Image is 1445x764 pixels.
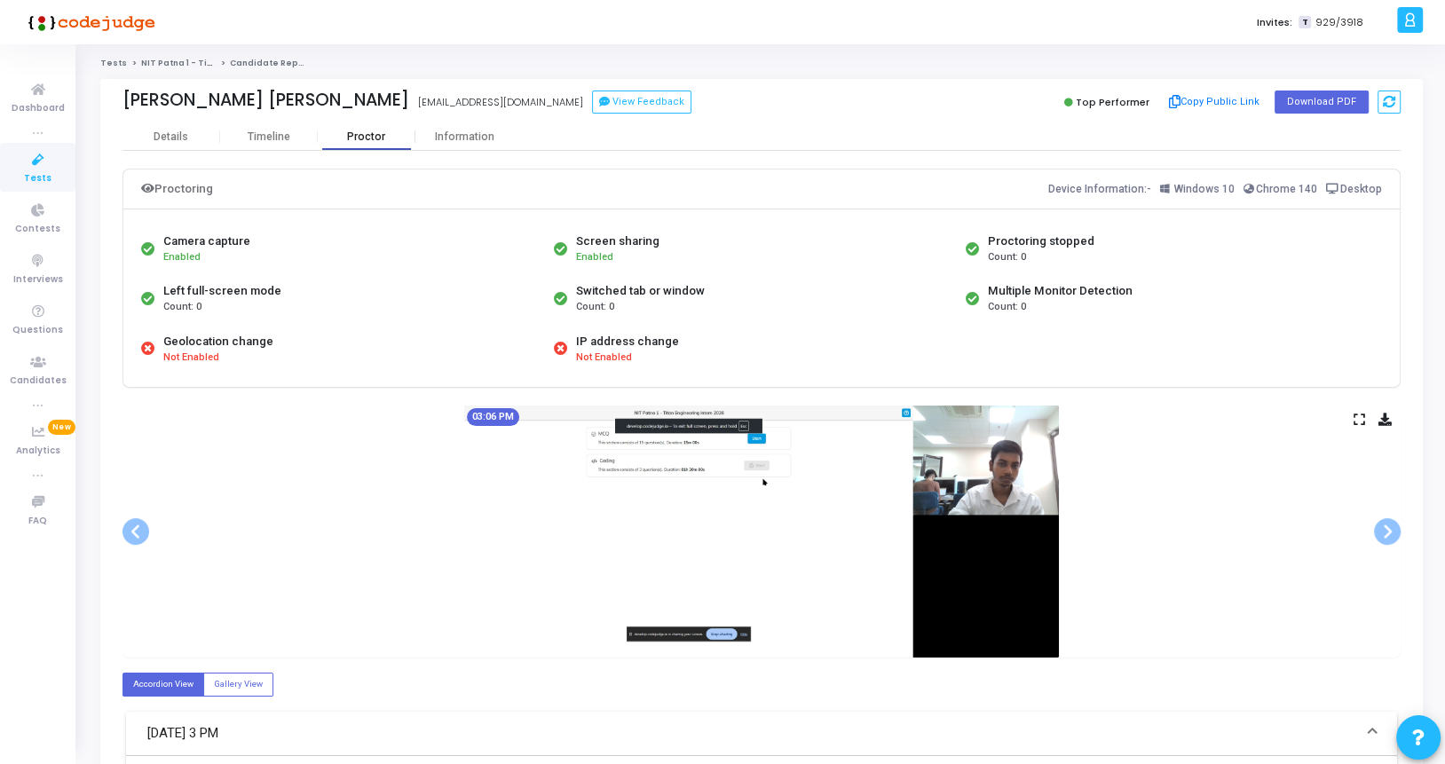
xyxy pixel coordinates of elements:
div: Proctoring stopped [988,232,1094,250]
div: Multiple Monitor Detection [988,282,1133,300]
span: Candidate Report [230,58,312,68]
div: Device Information:- [1048,178,1383,200]
span: Desktop [1340,183,1382,195]
mat-chip: 03:06 PM [467,408,519,426]
div: Screen sharing [576,232,659,250]
img: screenshot-1758965802457.jpeg [464,406,1059,658]
span: 929/3918 [1315,15,1362,30]
label: Accordion View [122,673,204,697]
mat-panel-title: [DATE] 3 PM [147,723,1354,744]
span: Not Enabled [163,350,219,366]
button: Download PDF [1275,91,1369,114]
span: T [1299,16,1310,29]
button: View Feedback [592,91,691,114]
span: Count: 0 [988,300,1026,315]
div: Proctor [318,130,415,144]
span: Count: 0 [988,250,1026,265]
span: Not Enabled [576,350,632,366]
div: Details [154,130,188,144]
span: Analytics [16,444,60,459]
div: Camera capture [163,232,250,250]
span: FAQ [28,514,47,529]
span: Enabled [576,251,613,263]
a: NIT Patna 1 - Titan Engineering Intern 2026 [141,58,330,68]
span: Windows 10 [1174,183,1235,195]
span: Top Performer [1076,95,1149,109]
span: Interviews [13,272,63,287]
span: New [48,420,75,435]
span: Enabled [163,251,201,263]
div: Left full-screen mode [163,282,281,300]
span: Tests [24,171,51,186]
span: Questions [12,323,63,338]
div: [EMAIL_ADDRESS][DOMAIN_NAME] [418,95,583,110]
div: Proctoring [141,178,213,200]
span: Chrome 140 [1256,183,1317,195]
div: Information [415,130,513,144]
div: Geolocation change [163,333,273,350]
button: Copy Public Link [1164,89,1266,115]
span: Contests [15,222,60,237]
div: IP address change [576,333,679,350]
a: Tests [100,58,127,68]
label: Gallery View [203,673,273,697]
div: Switched tab or window [576,282,705,300]
mat-expansion-panel-header: [DATE] 3 PM [126,712,1397,756]
span: Candidates [10,374,67,389]
div: [PERSON_NAME] [PERSON_NAME] [122,90,409,110]
span: Count: 0 [576,300,614,315]
div: Timeline [248,130,290,144]
nav: breadcrumb [100,58,1423,69]
span: Dashboard [12,101,65,116]
label: Invites: [1256,15,1291,30]
img: logo [22,4,155,40]
span: Count: 0 [163,300,201,315]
